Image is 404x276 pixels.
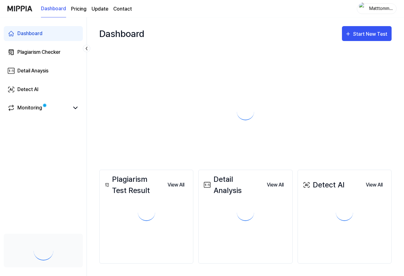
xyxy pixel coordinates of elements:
[163,179,189,191] button: View All
[302,179,344,191] div: Detect AI
[368,5,393,12] div: Matttommey
[4,82,83,97] a: Detect AI
[92,5,108,13] a: Update
[353,30,388,38] div: Start New Test
[4,63,83,78] a: Detail Anaysis
[99,24,144,44] div: Dashboard
[361,179,388,191] button: View All
[359,2,366,15] img: profile
[4,26,83,41] a: Dashboard
[17,30,43,37] div: Dashboard
[17,48,61,56] div: Plagiarism Checker
[113,5,132,13] a: Contact
[357,3,397,14] button: profileMatttommey
[7,104,69,112] a: Monitoring
[17,86,38,93] div: Detect AI
[103,174,163,196] div: Plagiarism Test Result
[41,0,66,17] a: Dashboard
[202,174,262,196] div: Detail Analysis
[71,5,87,13] a: Pricing
[4,45,83,60] a: Plagiarism Checker
[17,67,48,75] div: Detail Anaysis
[17,104,42,112] div: Monitoring
[342,26,392,41] button: Start New Test
[262,179,289,191] button: View All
